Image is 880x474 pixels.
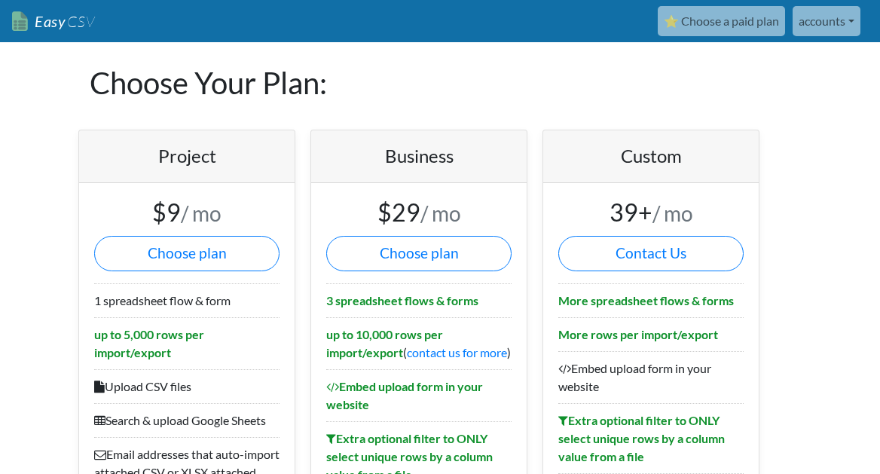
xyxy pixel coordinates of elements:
h3: $9 [94,198,280,227]
li: Embed upload form in your website [558,351,744,403]
b: up to 5,000 rows per import/export [94,327,204,359]
button: Choose plan [326,236,512,271]
b: More spreadsheet flows & forms [558,293,734,307]
a: EasyCSV [12,6,95,37]
b: 3 spreadsheet flows & forms [326,293,478,307]
a: ⭐ Choose a paid plan [658,6,785,36]
li: Search & upload Google Sheets [94,403,280,437]
b: More rows per import/export [558,327,718,341]
button: Choose plan [94,236,280,271]
small: / mo [181,200,222,226]
h3: $29 [326,198,512,227]
a: Contact Us [558,236,744,271]
h4: Business [326,145,512,167]
li: 1 spreadsheet flow & form [94,283,280,317]
b: Embed upload form in your website [326,379,483,411]
a: accounts [793,6,860,36]
span: CSV [66,12,95,31]
small: / mo [420,200,461,226]
h4: Custom [558,145,744,167]
b: up to 10,000 rows per import/export [326,327,443,359]
small: / mo [652,200,693,226]
li: ( ) [326,317,512,369]
b: Extra optional filter to ONLY select unique rows by a column value from a file [558,413,725,463]
h4: Project [94,145,280,167]
a: contact us for more [407,345,507,359]
h1: Choose Your Plan: [90,42,790,124]
li: Upload CSV files [94,369,280,403]
h3: 39+ [558,198,744,227]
